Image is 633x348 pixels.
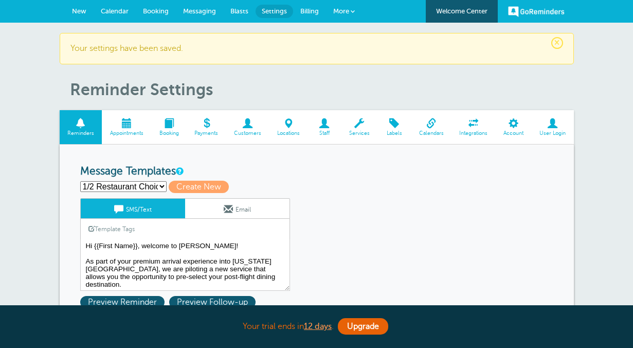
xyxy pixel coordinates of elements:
[156,130,182,136] span: Booking
[169,296,256,308] span: Preview Follow-up
[192,130,221,136] span: Payments
[269,110,308,145] a: Locations
[143,7,169,15] span: Booking
[226,110,269,145] a: Customers
[308,110,341,145] a: Staff
[416,130,446,136] span: Calendars
[169,181,229,193] span: Create New
[304,322,332,331] a: 12 days
[230,7,248,15] span: Blasts
[183,7,216,15] span: Messaging
[383,130,406,136] span: Labels
[80,239,290,291] textarea: Hi {{First Name}}, welcome to [PERSON_NAME]! As part of your premium arrival experience into [US_...
[262,7,287,15] span: Settings
[333,7,349,15] span: More
[70,80,574,99] h1: Reminder Settings
[185,199,290,218] a: Email
[107,130,146,136] span: Appointments
[377,110,411,145] a: Labels
[151,110,187,145] a: Booking
[176,168,182,175] a: This is the wording for your reminder and follow-up messages. You can create multiple templates i...
[72,7,86,15] span: New
[300,7,319,15] span: Billing
[313,130,336,136] span: Staff
[496,110,532,145] a: Account
[169,182,233,192] a: Create New
[451,110,496,145] a: Integrations
[275,130,303,136] span: Locations
[65,130,97,136] span: Reminders
[341,110,377,145] a: Services
[532,110,574,145] a: User Login
[338,318,388,335] a: Upgrade
[592,307,623,338] iframe: Resource center
[231,130,264,136] span: Customers
[169,298,258,307] a: Preview Follow-up
[346,130,372,136] span: Services
[501,130,527,136] span: Account
[457,130,491,136] span: Integrations
[80,296,165,308] span: Preview Reminder
[411,110,451,145] a: Calendars
[80,165,553,178] h3: Message Templates
[187,110,226,145] a: Payments
[537,130,569,136] span: User Login
[80,298,169,307] a: Preview Reminder
[256,5,293,18] a: Settings
[60,316,574,338] div: Your trial ends in .
[551,37,563,49] span: ×
[81,219,142,239] a: Template Tags
[101,7,129,15] span: Calendar
[70,44,563,54] p: Your settings have been saved.
[81,199,185,218] a: SMS/Text
[102,110,151,145] a: Appointments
